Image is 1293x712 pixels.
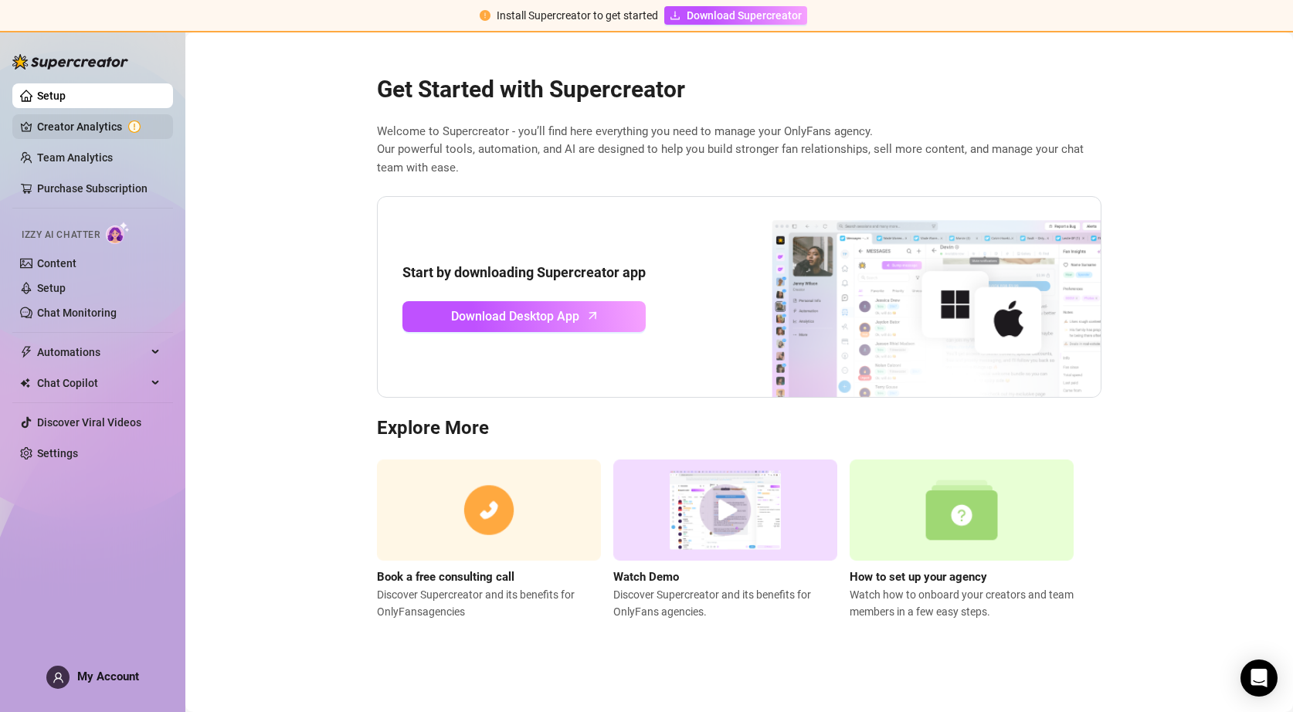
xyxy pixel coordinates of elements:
a: Book a free consulting callDiscover Supercreator and its benefits for OnlyFansagencies [377,459,601,620]
span: My Account [77,670,139,683]
strong: Start by downloading Supercreator app [402,264,646,280]
span: thunderbolt [20,346,32,358]
a: Discover Viral Videos [37,416,141,429]
span: Discover Supercreator and its benefits for OnlyFans agencies. [613,586,837,620]
a: How to set up your agencyWatch how to onboard your creators and team members in a few easy steps. [850,459,1074,620]
span: Download Supercreator [687,7,802,24]
img: AI Chatter [106,222,130,244]
a: Creator Analytics exclamation-circle [37,114,161,139]
span: Download Desktop App [451,307,579,326]
a: Content [37,257,76,270]
img: download app [714,197,1101,398]
img: consulting call [377,459,601,561]
a: Download Desktop Apparrow-up [402,301,646,332]
span: Install Supercreator to get started [497,9,658,22]
a: Team Analytics [37,151,113,164]
div: Open Intercom Messenger [1240,659,1278,697]
span: Automations [37,340,147,364]
span: download [670,10,680,21]
h2: Get Started with Supercreator [377,75,1101,104]
img: Chat Copilot [20,378,30,388]
strong: Book a free consulting call [377,570,514,584]
a: Setup [37,282,66,294]
a: Chat Monitoring [37,307,117,319]
span: Izzy AI Chatter [22,228,100,242]
a: Watch DemoDiscover Supercreator and its benefits for OnlyFans agencies. [613,459,837,620]
span: Welcome to Supercreator - you’ll find here everything you need to manage your OnlyFans agency. Ou... [377,123,1101,178]
span: arrow-up [584,307,602,324]
span: Discover Supercreator and its benefits for OnlyFans agencies [377,586,601,620]
img: supercreator demo [613,459,837,561]
a: Purchase Subscription [37,182,148,195]
span: user [53,672,64,683]
strong: How to set up your agency [850,570,987,584]
a: Settings [37,447,78,459]
img: setup agency guide [850,459,1074,561]
img: logo-BBDzfeDw.svg [12,54,128,70]
span: Chat Copilot [37,371,147,395]
a: Setup [37,90,66,102]
a: Download Supercreator [664,6,807,25]
strong: Watch Demo [613,570,679,584]
h3: Explore More [377,416,1101,441]
span: exclamation-circle [480,10,490,21]
span: Watch how to onboard your creators and team members in a few easy steps. [850,586,1074,620]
